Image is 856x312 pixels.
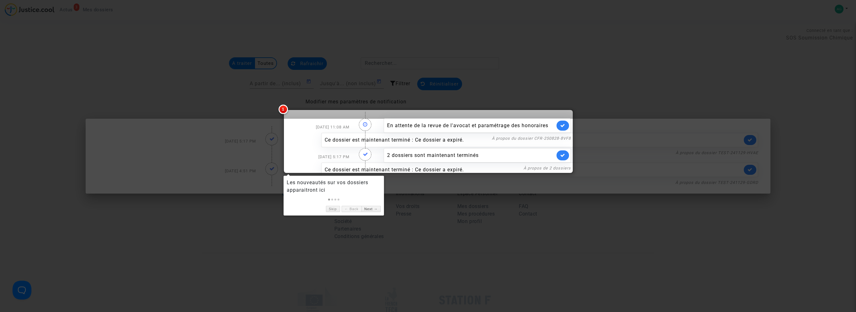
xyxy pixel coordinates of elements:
div: 2 dossiers sont maintenant terminés [387,152,555,159]
a: À propos du dossier CFR-250828-8VF8 [492,136,571,141]
div: Les nouveautés sur vos dossiers apparaitront ici [287,179,381,194]
div: [DATE] 11:08 AM [280,112,354,142]
div: [DATE] 5:17 PM [280,142,354,172]
a: Next → [361,206,381,212]
a: Skip [326,206,340,212]
a: À propos de 2 dossiers [524,166,571,170]
span: 1 [279,105,288,114]
a: ← Back [342,206,361,212]
div: En attente de la revue de l'avocat et paramétrage des honoraires [387,122,555,129]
